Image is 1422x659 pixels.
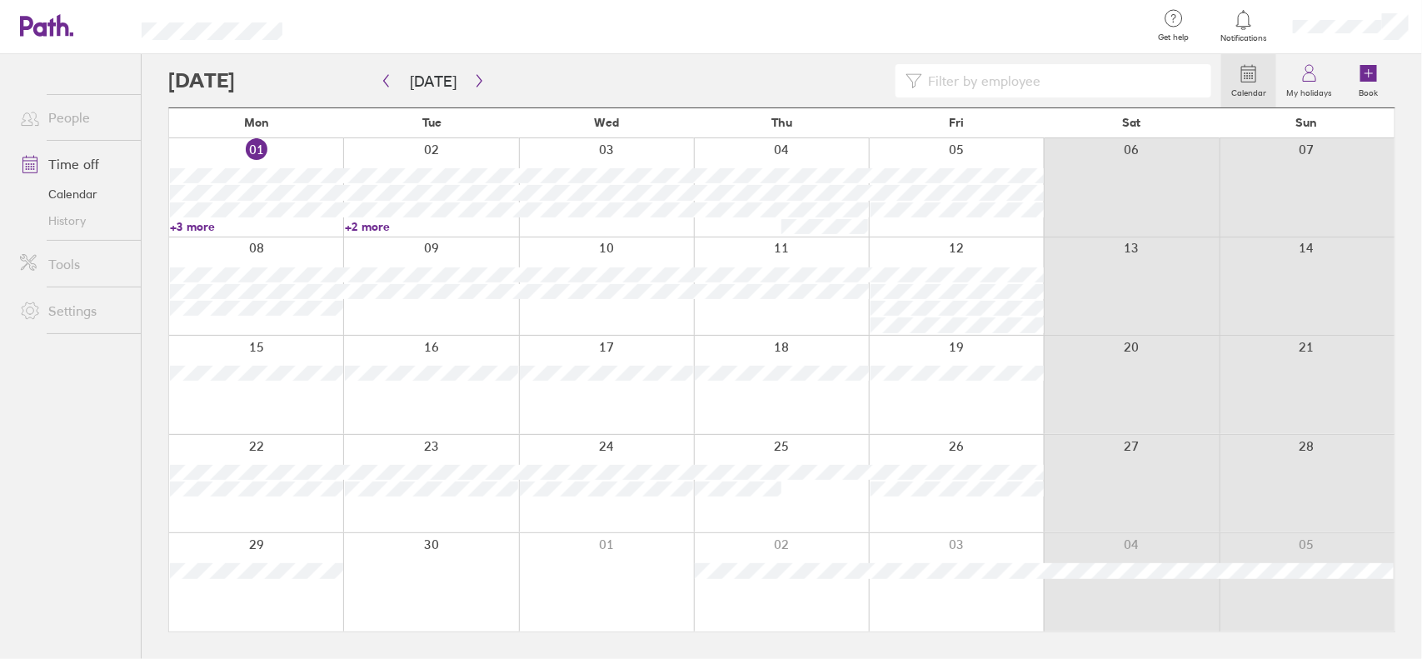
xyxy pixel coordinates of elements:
span: Thu [771,116,792,129]
span: Wed [594,116,619,129]
span: Get help [1146,32,1200,42]
input: Filter by employee [922,65,1201,97]
label: My holidays [1276,83,1342,98]
span: Sun [1296,116,1318,129]
a: My holidays [1276,54,1342,107]
a: Time off [7,147,141,181]
span: Sat [1123,116,1141,129]
button: [DATE] [397,67,470,95]
a: Notifications [1217,8,1271,43]
a: Calendar [7,181,141,207]
span: Mon [244,116,269,129]
a: +3 more [170,219,343,234]
a: People [7,101,141,134]
a: Tools [7,247,141,281]
span: Tue [422,116,442,129]
label: Book [1350,83,1389,98]
a: Calendar [1221,54,1276,107]
a: History [7,207,141,234]
label: Calendar [1221,83,1276,98]
span: Notifications [1217,33,1271,43]
a: Settings [7,294,141,327]
a: +2 more [345,219,518,234]
span: Fri [950,116,965,129]
a: Book [1342,54,1395,107]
